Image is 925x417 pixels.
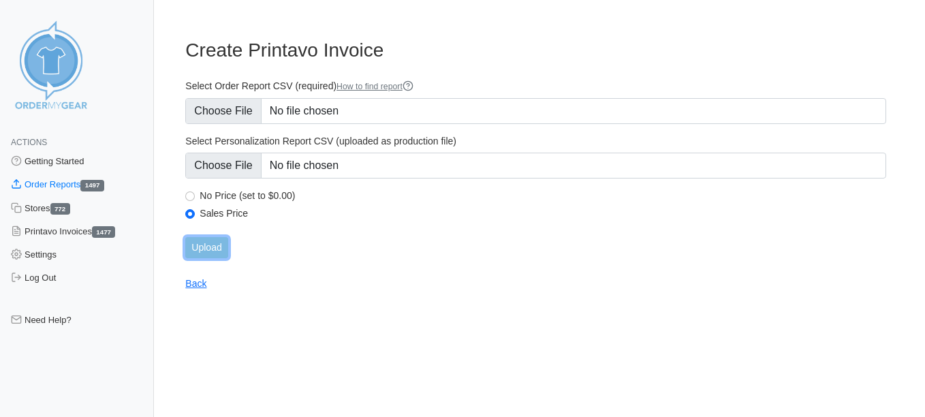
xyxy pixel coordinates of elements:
span: 1477 [92,226,115,238]
span: 1497 [80,180,104,191]
h3: Create Printavo Invoice [185,39,886,62]
label: Select Order Report CSV (required) [185,80,886,93]
input: Upload [185,237,228,258]
label: No Price (set to $0.00) [200,189,886,202]
label: Sales Price [200,207,886,219]
label: Select Personalization Report CSV (uploaded as production file) [185,135,886,147]
a: How to find report [336,82,413,91]
a: Back [185,278,206,289]
span: 772 [50,203,70,215]
span: Actions [11,138,47,147]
